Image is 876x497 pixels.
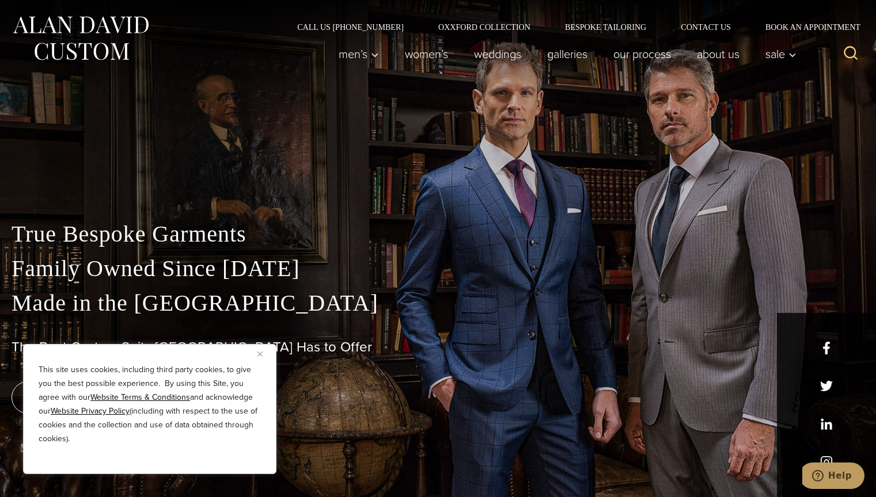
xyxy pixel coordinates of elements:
button: Men’s sub menu toggle [326,43,392,66]
a: Book an Appointment [748,23,864,31]
p: True Bespoke Garments Family Owned Since [DATE] Made in the [GEOGRAPHIC_DATA] [12,217,864,320]
button: Close [257,347,271,361]
a: Website Privacy Policy [51,405,130,417]
a: Galleries [534,43,601,66]
a: book an appointment [12,381,173,414]
p: This site uses cookies, including third party cookies, to give you the best possible experience. ... [39,363,261,446]
nav: Primary Navigation [326,43,803,66]
a: weddings [461,43,534,66]
h1: The Best Custom Suits [GEOGRAPHIC_DATA] Has to Offer [12,339,864,355]
a: Contact Us [663,23,748,31]
a: Women’s [392,43,461,66]
button: Sale sub menu toggle [753,43,803,66]
a: Website Terms & Conditions [90,391,190,403]
img: Alan David Custom [12,13,150,64]
a: Our Process [601,43,684,66]
a: Oxxford Collection [421,23,548,31]
a: Bespoke Tailoring [548,23,663,31]
button: View Search Form [837,40,864,68]
nav: Secondary Navigation [280,23,864,31]
iframe: Opens a widget where you can chat to one of our agents [802,462,864,491]
a: Call Us [PHONE_NUMBER] [280,23,421,31]
img: Close [257,351,263,357]
a: About Us [684,43,753,66]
